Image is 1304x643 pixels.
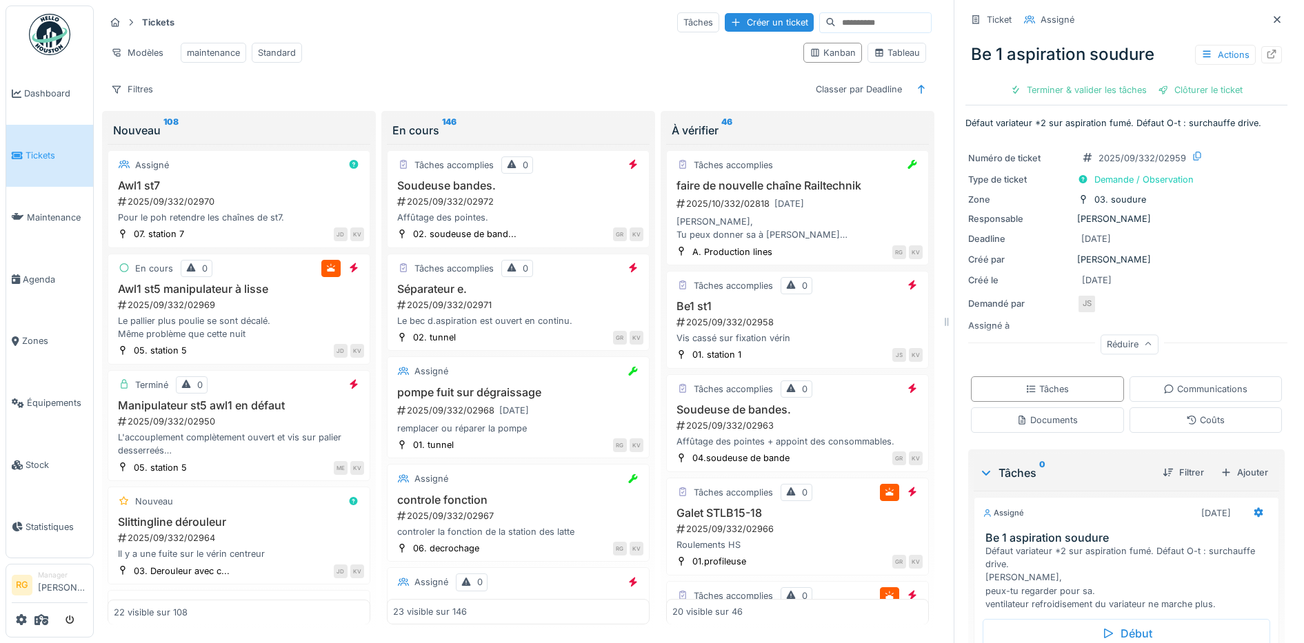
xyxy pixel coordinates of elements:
[613,331,627,345] div: GR
[197,378,203,391] div: 0
[675,522,923,535] div: 2025/09/332/02966
[114,179,364,192] h3: Awl1 st7
[334,564,348,578] div: JD
[26,149,88,162] span: Tickets
[114,314,364,340] div: Le pallier plus poulie se sont décalé. Même problème que cette nuit
[499,404,529,417] div: [DATE]
[187,46,240,59] div: maintenance
[694,279,773,292] div: Tâches accomplies
[1186,414,1225,427] div: Coûts
[393,422,643,435] div: remplacer ou réparer la pompe
[393,493,643,507] h3: controle fonction
[630,542,643,555] div: KV
[135,159,169,172] div: Assigné
[12,575,32,595] li: RG
[672,122,923,139] div: À vérifier
[442,122,457,139] sup: 146
[613,542,627,555] div: RG
[113,122,365,139] div: Nouveau
[334,461,348,475] div: ME
[672,331,923,345] div: Vis cassé sur fixation vérin
[414,365,448,378] div: Assigné
[350,564,364,578] div: KV
[810,79,908,99] div: Classer par Deadline
[692,555,746,568] div: 01.profileuse
[909,451,923,465] div: KV
[692,348,741,361] div: 01. station 1
[1094,173,1194,186] div: Demande / Observation
[1039,465,1045,481] sup: 0
[1195,45,1256,65] div: Actions
[114,431,364,457] div: L'accouplement complètement ouvert et vis sur palier desserreés ⚠️ le poh
[414,575,448,589] div: Assigné
[413,227,516,241] div: 02. soudeuse de band...
[134,344,187,357] div: 05. station 5
[22,334,88,347] span: Zones
[393,605,467,618] div: 23 visible sur 146
[6,63,93,125] a: Dashboard
[135,378,168,391] div: Terminé
[630,438,643,452] div: KV
[983,507,1024,519] div: Assigné
[393,179,643,192] h3: Soudeuse bandes.
[114,283,364,296] h3: Awl1 st5 manipulateur à lisse
[613,438,627,452] div: RG
[675,419,923,432] div: 2025/09/332/02963
[909,245,923,259] div: KV
[985,531,1273,544] h3: Be 1 aspiration soudure
[1157,463,1210,482] div: Filtrer
[134,227,184,241] div: 07. station 7
[396,509,643,522] div: 2025/09/332/02967
[413,438,454,451] div: 01. tunnel
[672,403,923,416] h3: Soudeuse de bandes.
[350,227,364,241] div: KV
[6,187,93,249] a: Maintenance
[802,589,808,602] div: 0
[1041,13,1074,26] div: Assigné
[802,486,808,499] div: 0
[135,262,173,275] div: En cours
[393,283,643,296] h3: Séparateur e.
[909,348,923,362] div: KV
[892,451,906,465] div: GR
[114,516,364,529] h3: Slittingline dérouleur
[672,435,923,448] div: Affûtage des pointes + appoint des consommables.
[202,262,208,275] div: 0
[334,344,348,358] div: JD
[1201,507,1231,520] div: [DATE]
[968,193,1072,206] div: Zone
[694,589,773,602] div: Tâches accomplies
[414,472,448,485] div: Assigné
[105,43,170,63] div: Modèles
[630,331,643,345] div: KV
[630,227,643,241] div: KV
[413,542,479,555] div: 06. decrochage
[810,46,856,59] div: Kanban
[1099,152,1186,165] div: 2025/09/332/02959
[968,253,1285,266] div: [PERSON_NAME]
[965,116,1287,130] p: Défaut variateur *2 sur aspiration fumé. Défaut O-t : surchauffe drive.
[393,314,643,327] div: Le bec d.aspiration est ouvert en continu.
[985,544,1273,611] div: Défaut variateur *2 sur aspiration fumé. Défaut O-t : surchauffe drive. [PERSON_NAME], peux-tu re...
[965,37,1287,72] div: Be 1 aspiration soudure
[892,348,906,362] div: JS
[1005,81,1152,99] div: Terminer & valider les tâches
[979,465,1152,481] div: Tâches
[27,396,88,409] span: Équipements
[1101,334,1158,354] div: Réduire
[672,179,923,192] h3: faire de nouvelle chaîne Railtechnik
[802,279,808,292] div: 0
[892,555,906,569] div: GR
[26,458,88,471] span: Stock
[6,434,93,496] a: Stock
[1152,81,1248,99] div: Clôturer le ticket
[26,520,88,533] span: Statistiques
[672,215,923,241] div: [PERSON_NAME], Tu peux donner sa à [PERSON_NAME] couper la chaine 16B1 en des morceau de 3 maillo...
[692,245,772,258] div: A. Production lines
[117,298,364,312] div: 2025/09/332/02969
[24,87,88,100] span: Dashboard
[414,262,494,275] div: Tâches accomplies
[29,14,70,55] img: Badge_color-CXgf-gQk.svg
[117,531,364,544] div: 2025/09/332/02964
[135,598,169,611] div: Assigné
